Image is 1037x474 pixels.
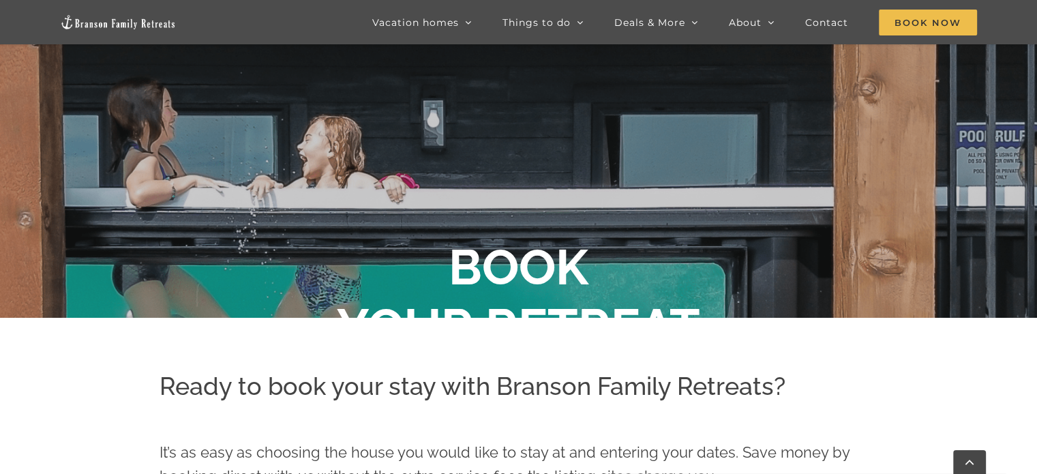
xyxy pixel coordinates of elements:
h2: Ready to book your stay with Branson Family Retreats? [160,369,877,403]
span: Vacation homes [372,18,459,27]
span: About [729,18,762,27]
span: Things to do [502,18,571,27]
b: BOOK YOUR RETREAT [337,239,700,355]
span: Deals & More [614,18,685,27]
span: Contact [805,18,848,27]
img: Branson Family Retreats Logo [60,14,176,30]
span: Book Now [879,10,977,35]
